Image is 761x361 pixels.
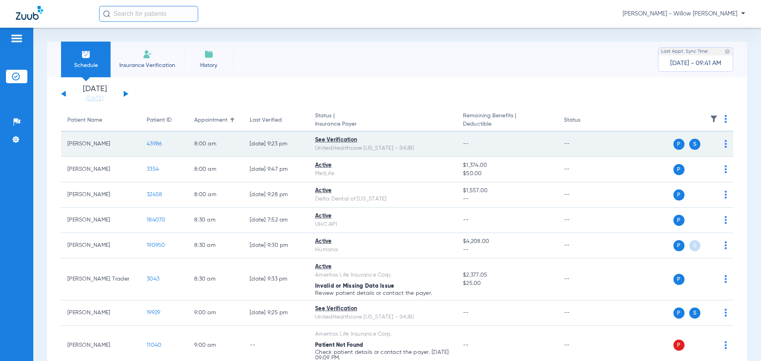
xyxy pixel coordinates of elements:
img: x.svg [707,241,715,249]
div: Patient ID [147,116,182,124]
span: Insurance Verification [117,61,178,69]
span: 19929 [147,310,160,315]
td: -- [558,300,611,326]
td: -- [558,182,611,208]
td: [PERSON_NAME] [61,233,140,258]
td: [PERSON_NAME] [61,182,140,208]
img: x.svg [707,309,715,317]
span: [DATE] - 09:41 AM [670,59,721,67]
div: Active [315,237,450,246]
img: last sync help info [725,49,730,54]
p: Review patient details or contact the payer. [315,290,450,296]
span: 190950 [147,243,165,248]
td: 8:00 AM [188,132,243,157]
span: [PERSON_NAME] - Willow [PERSON_NAME] [623,10,745,18]
li: [DATE] [71,85,119,103]
img: group-dot-blue.svg [725,115,727,123]
span: S [689,308,700,319]
span: S [689,240,700,251]
span: S [689,139,700,150]
span: 32458 [147,192,162,197]
div: UHC API [315,220,450,229]
span: $1,557.00 [463,187,551,195]
img: x.svg [707,216,715,224]
td: [PERSON_NAME] [61,132,140,157]
div: UnitedHealthcare [US_STATE] - (HUB) [315,144,450,153]
td: 8:30 AM [188,258,243,300]
td: 8:00 AM [188,157,243,182]
span: -- [463,342,469,348]
iframe: Chat Widget [721,323,761,361]
img: x.svg [707,275,715,283]
div: Active [315,187,450,195]
img: History [204,50,214,59]
div: Last Verified [250,116,302,124]
div: MetLife [315,170,450,178]
div: Humana [315,246,450,254]
img: x.svg [707,341,715,349]
span: 184070 [147,217,166,223]
span: P [673,189,685,201]
td: -- [558,157,611,182]
span: P [673,274,685,285]
td: [PERSON_NAME] Trader [61,258,140,300]
img: group-dot-blue.svg [725,309,727,317]
img: Zuub Logo [16,6,43,20]
img: group-dot-blue.svg [725,191,727,199]
span: History [190,61,228,69]
p: Check patient details or contact the payer. [DATE] 09:09 PM. [315,350,450,361]
span: 3043 [147,276,159,282]
span: Last Appt. Sync Time: [661,48,709,55]
img: Schedule [81,50,91,59]
span: $2,377.05 [463,271,551,279]
span: P [673,308,685,319]
span: P [673,139,685,150]
th: Status | [309,109,457,132]
img: group-dot-blue.svg [725,165,727,173]
td: [DATE] 9:28 PM [243,182,309,208]
span: Schedule [67,61,105,69]
span: 43986 [147,141,162,147]
span: Insurance Payer [315,120,450,128]
td: [DATE] 9:23 PM [243,132,309,157]
div: Active [315,263,450,271]
div: Patient ID [147,116,172,124]
img: group-dot-blue.svg [725,140,727,148]
span: -- [463,195,551,203]
div: Last Verified [250,116,282,124]
td: [PERSON_NAME] [61,300,140,326]
span: P [673,215,685,226]
span: $25.00 [463,279,551,288]
td: [DATE] 7:52 AM [243,208,309,233]
th: Status [558,109,611,132]
a: [DATE] [71,95,119,103]
div: Patient Name [67,116,134,124]
img: Search Icon [103,10,110,17]
span: Patient Not Found [315,342,363,348]
img: group-dot-blue.svg [725,241,727,249]
img: x.svg [707,140,715,148]
img: hamburger-icon [10,34,23,43]
div: Ameritas Life Insurance Corp. [315,330,450,338]
div: Appointment [194,116,237,124]
img: x.svg [707,191,715,199]
span: -- [463,246,551,254]
img: group-dot-blue.svg [725,216,727,224]
input: Search for patients [99,6,198,22]
td: [PERSON_NAME] [61,157,140,182]
span: -- [463,310,469,315]
span: -- [463,217,469,223]
td: 8:30 AM [188,233,243,258]
span: $50.00 [463,170,551,178]
td: [PERSON_NAME] [61,208,140,233]
div: Appointment [194,116,228,124]
div: Ameritas Life Insurance Corp. [315,271,450,279]
td: [DATE] 9:25 PM [243,300,309,326]
span: P [673,164,685,175]
td: -- [558,208,611,233]
td: [DATE] 9:47 PM [243,157,309,182]
td: 8:30 AM [188,208,243,233]
td: 8:00 AM [188,182,243,208]
img: group-dot-blue.svg [725,275,727,283]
